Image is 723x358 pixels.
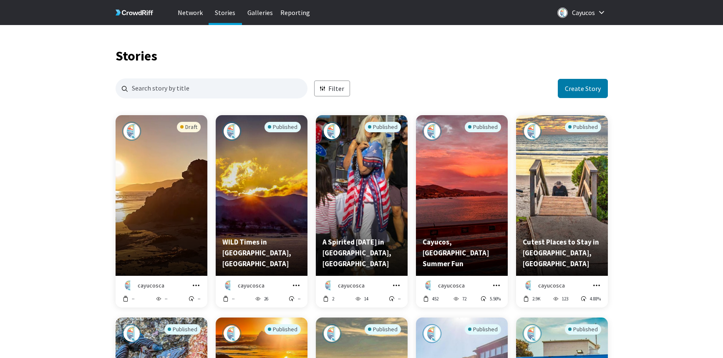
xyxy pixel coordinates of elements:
p: A Spirited July 4 in Cayucos, CA [322,237,401,269]
button: 2.9K [523,295,541,303]
p: -- [132,295,134,302]
button: 4.88% [580,295,601,303]
button: 26 [254,295,269,303]
button: 72 [452,295,466,303]
p: cayucosca [238,281,265,290]
div: Published [164,324,201,335]
a: Preview story titled 'Cutest Places to Stay in Cayucos, CA' [516,270,608,277]
img: cayucosca [222,122,241,141]
button: 452 [423,295,439,303]
input: Search for stories by name. Press enter to submit. [116,78,307,98]
button: -- [122,295,135,303]
p: Filter [328,84,344,93]
p: 2 [332,295,334,302]
button: 123 [552,295,569,303]
button: 2 [322,295,335,303]
button: -- [388,295,401,303]
div: Published [265,324,301,335]
a: Preview story titled 'A Spirited July 4 in Cayucos, CA' [316,270,408,277]
img: cayucosca [122,324,141,343]
p: 26 [264,295,268,302]
p: -- [298,295,300,302]
img: cayucosca [423,122,441,141]
p: 14 [364,295,368,302]
p: cayucosca [438,281,465,290]
img: cayucosca [123,280,134,291]
div: Published [465,122,501,132]
img: cayucosca [523,280,534,291]
img: cayucosca [322,122,341,141]
button: -- [155,295,168,303]
button: -- [188,295,201,303]
p: cayucosca [338,281,365,290]
div: Published [565,324,601,335]
button: Create a new story in story creator application [558,79,608,98]
p: cayucosca [138,281,164,290]
p: 72 [462,295,466,302]
p: WILD Times in Cayucos, CA [222,237,301,269]
button: -- [222,295,235,303]
p: -- [198,295,200,302]
img: cayucosca [323,280,334,291]
button: 5.56% [480,295,501,303]
p: 5.56% [490,295,501,302]
img: cayucosca [423,324,441,343]
button: 14 [354,295,368,303]
div: Published [365,122,401,132]
button: -- [288,295,301,303]
p: Cayucos, CA Summer Fun [423,237,501,269]
img: cayucosca [423,280,434,291]
img: cayucosca [222,324,241,343]
p: -- [232,295,234,302]
div: Published [565,122,601,132]
img: Logo for Cayucos [557,8,568,18]
img: cayucosca [322,324,341,343]
p: 123 [562,295,568,302]
img: cayucosca [223,280,234,291]
div: Published [365,324,401,335]
h1: Stories [116,50,608,62]
p: -- [165,295,167,302]
img: cayucosca [122,122,141,141]
a: Preview story titled 'WILD Times in Cayucos, CA' [216,270,307,277]
p: cayucosca [538,281,565,290]
a: Preview story titled '' [116,270,207,277]
p: -- [398,295,401,302]
p: 2.9K [532,295,540,302]
div: Published [265,122,301,132]
img: cayucosca [523,122,542,141]
p: 452 [432,295,438,302]
div: Draft [177,122,201,132]
p: Cayucos [572,6,595,19]
p: 4.88% [590,295,601,302]
div: Published [465,324,501,335]
a: Preview story titled 'Cayucos, CA Summer Fun' [416,270,508,277]
button: Filter [314,81,350,97]
p: Cutest Places to Stay in Cayucos, CA [523,237,601,269]
img: cayucosca [523,324,542,343]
